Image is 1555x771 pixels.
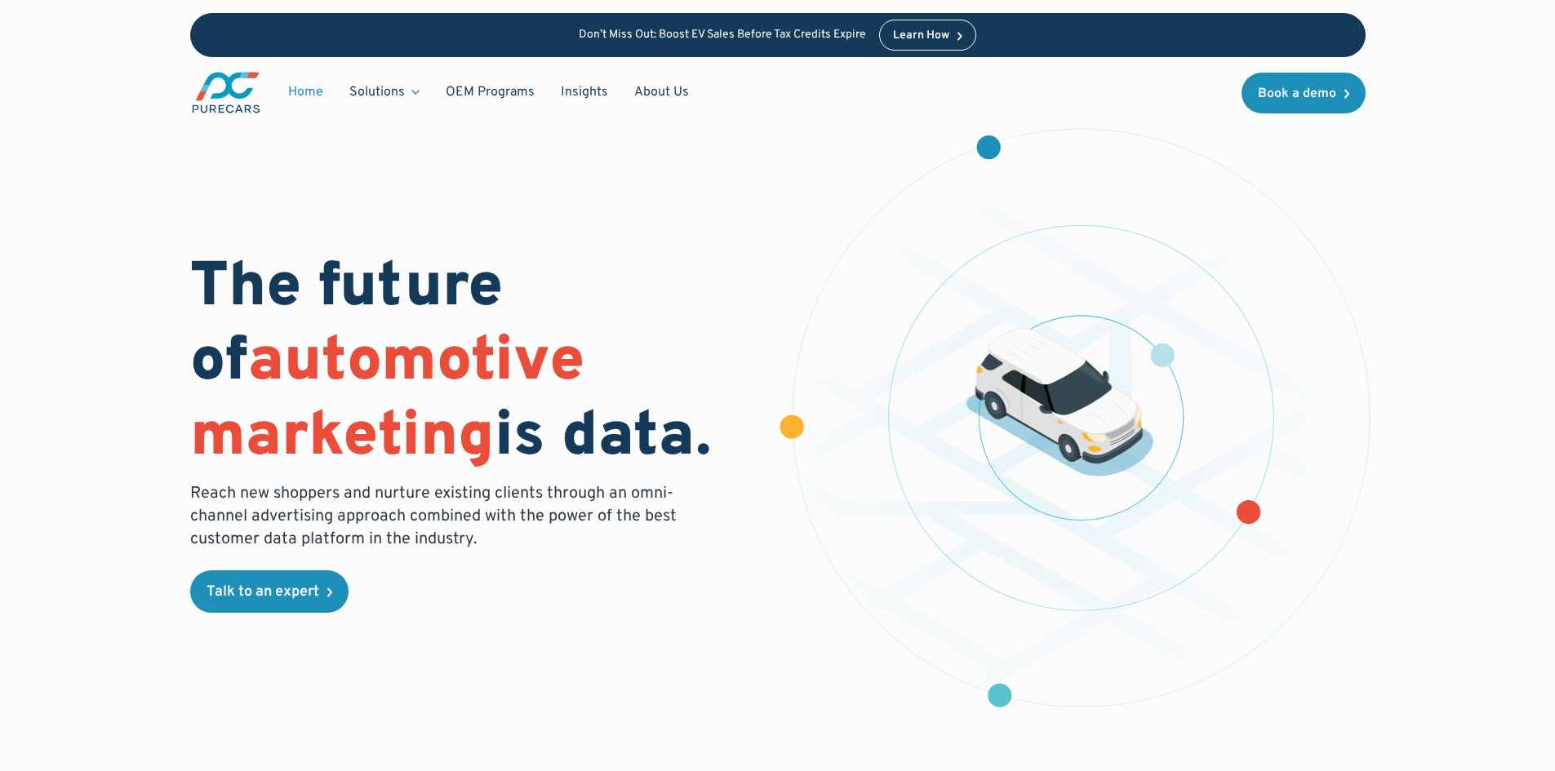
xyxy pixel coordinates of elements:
a: Talk to an expert [190,570,349,613]
a: Insights [548,77,621,108]
img: purecars logo [190,70,262,115]
div: Solutions [349,83,405,101]
p: Reach new shoppers and nurture existing clients through an omni-channel advertising approach comb... [190,482,686,551]
a: OEM Programs [433,77,548,108]
a: Learn How [879,20,976,51]
a: Home [275,77,336,108]
p: Don’t Miss Out: Boost EV Sales Before Tax Credits Expire [579,29,866,42]
span: automotive marketing [190,324,584,476]
div: Talk to an expert [207,585,319,600]
h1: The future of is data. [190,252,758,476]
a: Book a demo [1242,73,1366,113]
div: Solutions [336,77,433,108]
img: illustration of a vehicle [966,328,1153,476]
div: Book a demo [1258,87,1336,100]
a: About Us [621,77,702,108]
div: Learn How [893,30,949,42]
a: main [190,70,262,115]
